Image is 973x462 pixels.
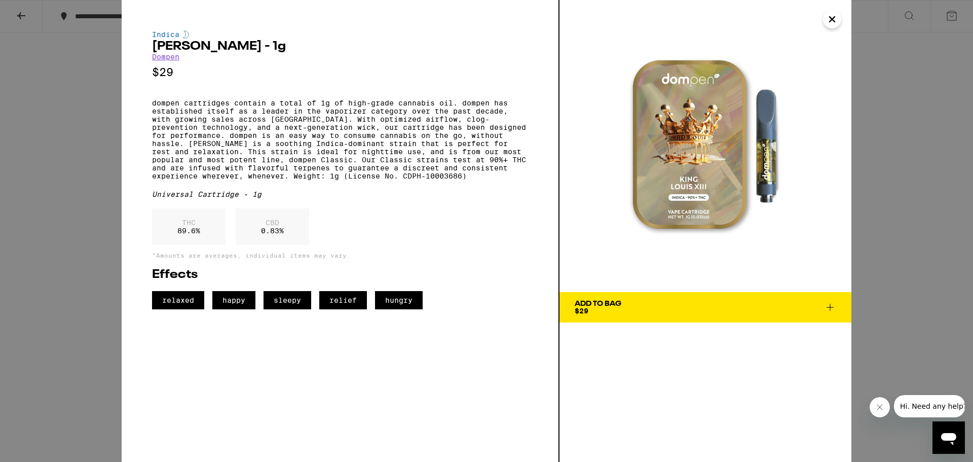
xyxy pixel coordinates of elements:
[152,99,528,180] p: dompen cartridges contain a total of 1g of high-grade cannabis oil. dompen has established itself...
[559,292,851,323] button: Add To Bag$29
[575,307,588,315] span: $29
[152,208,226,245] div: 89.6 %
[894,395,965,417] iframe: Message from company
[932,421,965,454] iframe: Button to launch messaging window
[264,291,311,309] span: sleepy
[152,53,179,61] a: Dompen
[319,291,367,309] span: relief
[152,41,528,53] h2: [PERSON_NAME] - 1g
[575,300,621,307] div: Add To Bag
[212,291,255,309] span: happy
[152,252,528,259] p: *Amounts are averages, individual items may vary.
[152,30,528,39] div: Indica
[177,219,200,227] p: THC
[183,30,189,39] img: indicaColor.svg
[152,66,528,79] p: $29
[261,219,284,227] p: CBD
[823,10,841,28] button: Close
[6,7,73,15] span: Hi. Need any help?
[152,291,204,309] span: relaxed
[375,291,423,309] span: hungry
[236,208,309,245] div: 0.83 %
[152,269,528,281] h2: Effects
[152,190,528,198] div: Universal Cartridge - 1g
[870,397,890,417] iframe: Close message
